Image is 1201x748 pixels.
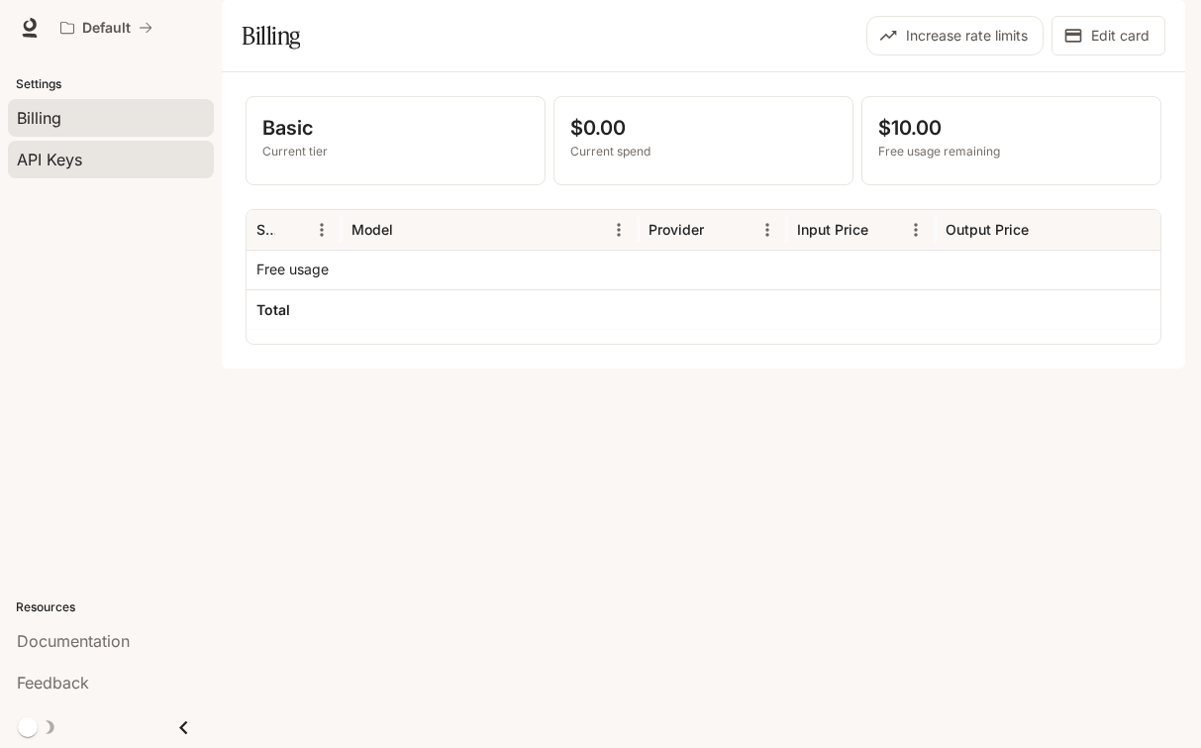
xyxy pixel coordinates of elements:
button: Sort [870,215,900,245]
p: Free usage remaining [878,143,1145,160]
button: Increase rate limits [866,16,1044,55]
button: Menu [604,215,634,245]
button: Menu [307,215,337,245]
button: All workspaces [51,8,161,48]
button: Sort [1031,215,1060,245]
p: Current spend [570,143,837,160]
button: Sort [395,215,425,245]
div: Input Price [797,221,868,238]
div: Model [351,221,393,238]
p: Current tier [262,143,529,160]
div: Provider [649,221,704,238]
p: Free usage [256,260,329,279]
button: Menu [752,215,782,245]
div: Service [256,221,275,238]
h1: Billing [242,16,300,55]
button: Menu [1149,215,1178,245]
p: $0.00 [570,113,837,143]
h6: Total [256,300,290,320]
p: Default [82,20,131,37]
button: Sort [706,215,736,245]
div: Output Price [946,221,1029,238]
button: Sort [277,215,307,245]
p: Basic [262,113,529,143]
button: Menu [901,215,931,245]
p: $10.00 [878,113,1145,143]
button: Edit card [1051,16,1165,55]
